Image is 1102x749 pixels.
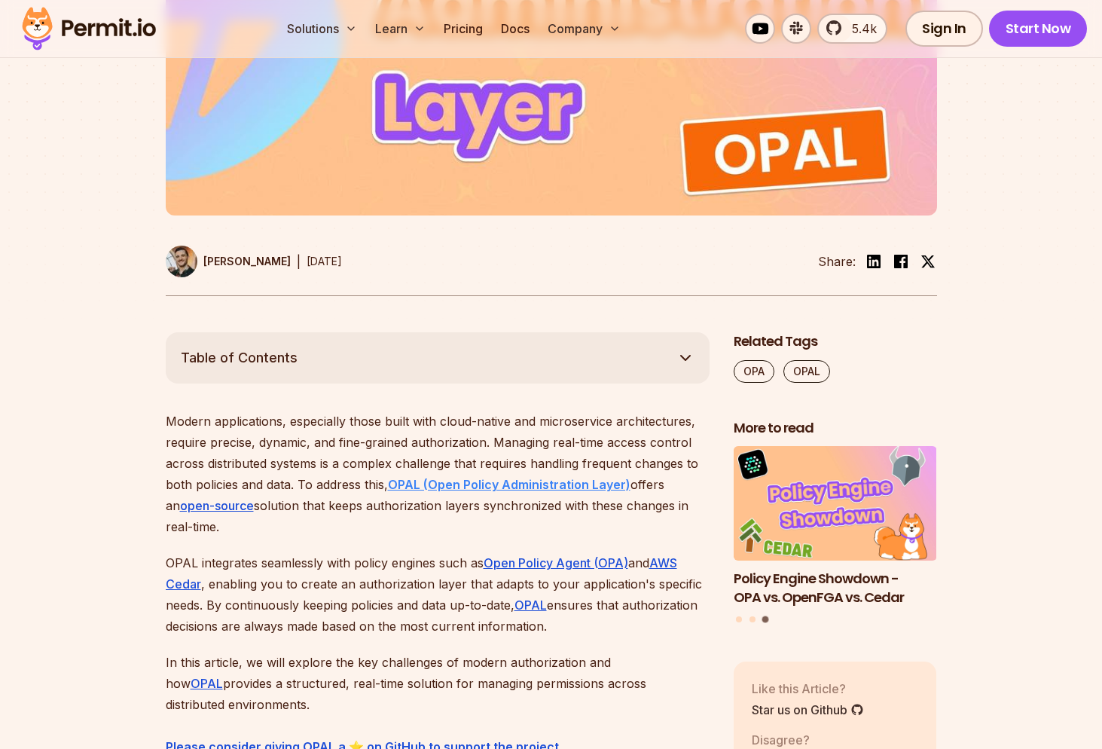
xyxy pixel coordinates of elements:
div: Posts [734,446,937,625]
h3: Policy Engine Showdown - OPA vs. OpenFGA vs. Cedar [734,570,937,607]
button: Learn [369,14,432,44]
button: Company [542,14,627,44]
p: OPAL integrates seamlessly with policy engines such as and , enabling you to create an authorizat... [166,552,710,637]
span: 5.4k [843,20,877,38]
img: linkedin [865,252,883,271]
a: AWS Cedar [166,555,677,592]
img: Daniel Bass [166,246,197,277]
img: twitter [920,254,936,269]
a: OPAL [783,360,830,383]
button: Go to slide 2 [749,616,756,622]
a: Pricing [438,14,489,44]
a: open-source [180,498,254,513]
a: OPAL (Open Policy Administration Layer) [388,477,630,492]
h2: More to read [734,419,937,438]
button: Go to slide 3 [762,616,769,623]
img: facebook [892,252,910,271]
a: OPAL [191,676,223,691]
h2: Related Tags [734,332,937,351]
a: Sign In [905,11,983,47]
a: Docs [495,14,536,44]
p: Like this Article? [752,680,864,698]
li: Share: [818,252,856,271]
a: OPA [734,360,774,383]
time: [DATE] [307,255,342,267]
a: OPAL [514,598,547,613]
a: [PERSON_NAME] [166,246,291,277]
a: Start Now [989,11,1088,47]
p: [PERSON_NAME] [203,254,291,269]
a: Open Policy Agent (OPA) [484,555,628,570]
p: Modern applications, especially those built with cloud-native and microservice architectures, req... [166,411,710,537]
a: Star us on Github [752,701,864,719]
button: Go to slide 1 [736,616,742,622]
p: Disagree? [752,731,832,749]
span: Table of Contents [181,347,298,368]
img: Policy Engine Showdown - OPA vs. OpenFGA vs. Cedar [734,446,937,561]
div: | [297,252,301,271]
li: 3 of 3 [734,446,937,607]
img: Permit logo [15,3,163,54]
button: Solutions [281,14,363,44]
a: 5.4k [817,14,887,44]
button: Table of Contents [166,332,710,384]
